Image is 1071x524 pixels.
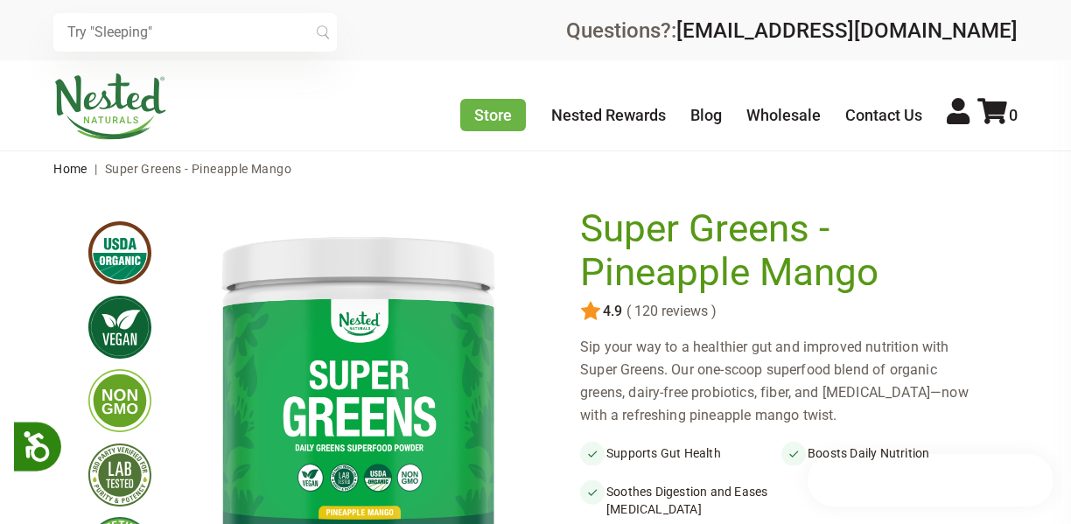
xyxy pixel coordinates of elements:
[580,301,601,322] img: star.svg
[88,221,151,284] img: usdaorganic
[53,13,337,52] input: Try "Sleeping"
[746,106,821,124] a: Wholesale
[977,106,1018,124] a: 0
[580,207,974,294] h1: Super Greens - Pineapple Mango
[551,106,666,124] a: Nested Rewards
[580,479,781,521] li: Soothes Digestion and Eases [MEDICAL_DATA]
[580,336,983,427] div: Sip your way to a healthier gut and improved nutrition with Super Greens. Our one-scoop superfood...
[90,162,101,176] span: |
[53,151,1018,186] nav: breadcrumbs
[53,162,87,176] a: Home
[580,441,781,465] li: Supports Gut Health
[622,304,717,319] span: ( 120 reviews )
[88,369,151,432] img: gmofree
[566,20,1018,41] div: Questions?:
[676,18,1018,43] a: [EMAIL_ADDRESS][DOMAIN_NAME]
[781,441,983,465] li: Boosts Daily Nutrition
[601,304,622,319] span: 4.9
[808,454,1053,507] iframe: Button to open loyalty program pop-up
[88,296,151,359] img: vegan
[105,162,291,176] span: Super Greens - Pineapple Mango
[460,99,526,131] a: Store
[845,106,922,124] a: Contact Us
[1009,106,1018,124] span: 0
[690,106,722,124] a: Blog
[53,73,167,140] img: Nested Naturals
